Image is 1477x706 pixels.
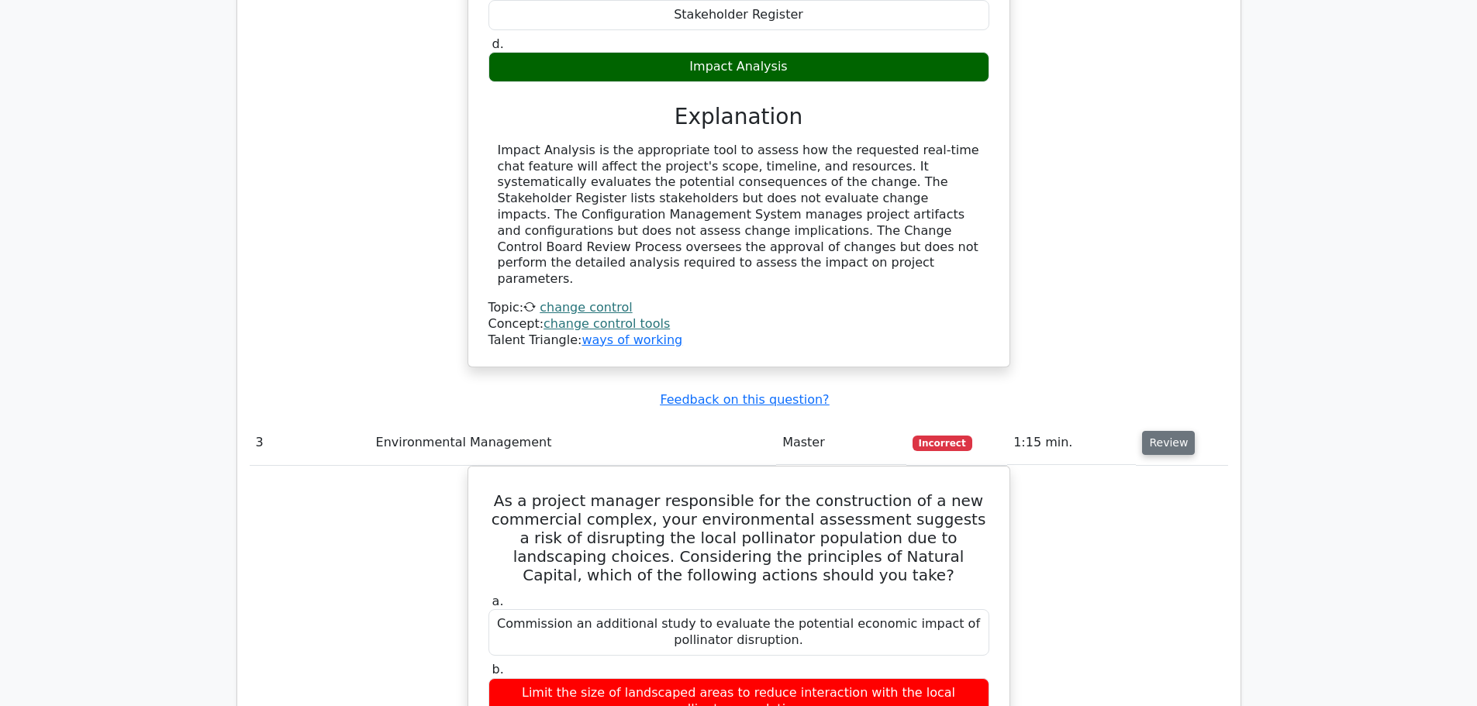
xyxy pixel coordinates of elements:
td: 3 [250,421,370,465]
h3: Explanation [498,104,980,130]
span: a. [492,594,504,608]
a: ways of working [581,332,682,347]
td: Master [776,421,906,465]
a: Feedback on this question? [660,392,829,407]
td: Environmental Management [370,421,777,465]
a: change control [540,300,632,315]
div: Commission an additional study to evaluate the potential economic impact of pollinator disruption. [488,609,989,656]
div: Topic: [488,300,989,316]
span: Incorrect [913,436,972,451]
h5: As a project manager responsible for the construction of a new commercial complex, your environme... [487,491,991,584]
td: 1:15 min. [1007,421,1136,465]
div: Concept: [488,316,989,332]
div: Impact Analysis is the appropriate tool to assess how the requested real-time chat feature will a... [498,143,980,288]
span: d. [492,36,504,51]
a: change control tools [544,316,670,331]
span: b. [492,662,504,677]
div: Talent Triangle: [488,300,989,348]
div: Impact Analysis [488,52,989,82]
button: Review [1142,431,1195,455]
